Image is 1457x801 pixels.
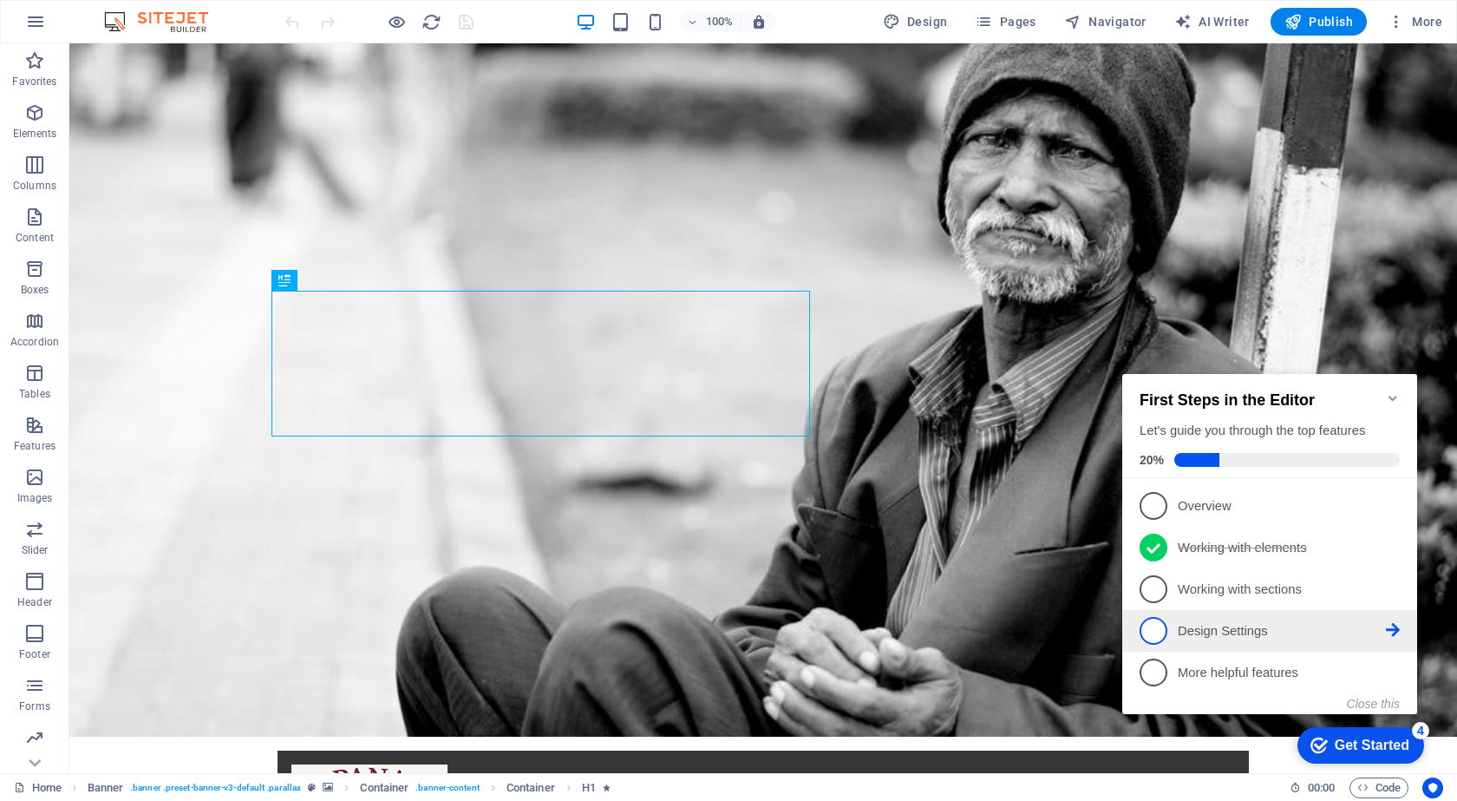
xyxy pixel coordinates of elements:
span: : [1320,781,1323,794]
button: 100% [680,11,742,32]
span: 00 00 [1308,778,1335,798]
button: Navigator [1057,8,1153,36]
i: This element is a customizable preset [308,783,316,792]
span: Code [1357,778,1401,798]
p: Forms [19,699,50,713]
li: Working with sections [7,220,302,261]
p: Favorites [12,75,56,89]
button: Pages [968,8,1042,36]
span: 20% [24,104,59,118]
p: Working with sections [62,232,271,250]
button: Close this [232,348,284,362]
span: Click to select. Double-click to edit [88,778,124,798]
span: Click to select. Double-click to edit [506,778,555,798]
p: Header [17,595,52,609]
li: Design Settings [7,261,302,303]
span: More [1388,13,1442,30]
span: . banner-content [415,778,479,798]
p: Overview [62,148,271,167]
p: Slider [22,543,49,557]
p: Features [14,439,56,453]
p: Elements [13,127,57,141]
p: Boxes [21,283,49,297]
p: Design Settings [62,273,271,292]
button: AI Writer [1167,8,1257,36]
i: Reload page [421,12,441,32]
i: On resize automatically adjust zoom level to fit chosen device. [751,14,767,30]
a: Click to cancel selection. Double-click to open Pages [14,778,62,798]
p: Working with elements [62,190,271,208]
button: reload [421,11,441,32]
li: Working with elements [7,178,302,220]
p: Images [17,491,53,505]
p: Columns [13,179,56,193]
span: AI Writer [1174,13,1250,30]
p: Accordion [10,335,59,349]
button: Publish [1271,8,1367,36]
div: Design (Ctrl+Alt+Y) [876,8,955,36]
span: Click to select. Double-click to edit [360,778,408,798]
div: Let's guide you through the top features [24,73,284,91]
p: Marketing [10,752,58,765]
i: This element contains a background [323,783,333,792]
p: More helpful features [62,315,271,333]
button: Design [876,8,955,36]
span: Click to select. Double-click to edit [582,778,596,798]
span: Publish [1284,13,1353,30]
div: Get Started 4 items remaining, 20% complete [182,378,309,415]
p: Tables [19,387,50,401]
div: Minimize checklist [271,43,284,56]
nav: breadcrumb [88,778,611,798]
button: Usercentrics [1422,778,1443,798]
button: Code [1349,778,1408,798]
div: Get Started [219,389,294,404]
div: 4 [297,373,314,391]
span: Navigator [1064,13,1147,30]
li: More helpful features [7,303,302,345]
p: Content [16,231,54,245]
h6: Session time [1290,778,1336,798]
p: Footer [19,647,50,661]
img: Editor Logo [100,11,230,32]
li: Overview [7,136,302,178]
i: Element contains an animation [603,783,611,792]
h6: 100% [706,11,734,32]
span: . banner .preset-banner-v3-default .parallax [130,778,301,798]
button: More [1381,8,1449,36]
h2: First Steps in the Editor [24,43,284,61]
span: Design [883,13,948,30]
span: Pages [975,13,1036,30]
button: Click here to leave preview mode and continue editing [386,11,407,32]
